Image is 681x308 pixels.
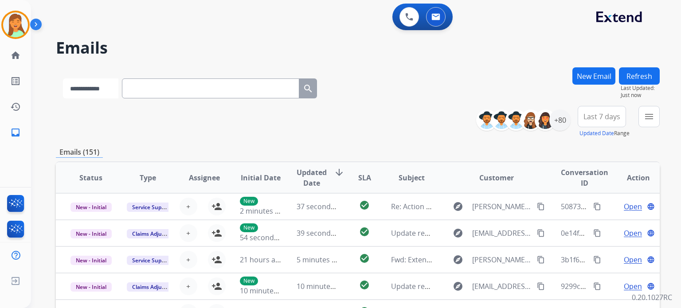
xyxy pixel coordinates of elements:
span: Last Updated: [621,85,660,92]
button: Last 7 days [578,106,626,127]
mat-icon: check_circle [359,226,370,237]
span: Type [140,172,156,183]
mat-icon: inbox [10,127,21,138]
span: + [186,281,190,292]
span: Initial Date [241,172,281,183]
mat-icon: check_circle [359,200,370,211]
span: [PERSON_NAME][EMAIL_ADDRESS][DOMAIN_NAME] [472,201,532,212]
span: Updated Date [297,167,327,188]
mat-icon: content_copy [593,229,601,237]
mat-icon: home [10,50,21,61]
span: [EMAIL_ADDRESS][DOMAIN_NAME] [472,228,532,238]
span: + [186,254,190,265]
span: SLA [358,172,371,183]
p: New [240,277,258,285]
mat-icon: check_circle [359,253,370,264]
span: Just now [621,92,660,99]
span: 10 minutes ago [240,286,291,296]
mat-icon: explore [453,201,463,212]
span: 2 minutes ago [240,206,287,216]
p: New [240,223,258,232]
button: + [180,198,197,215]
span: New - Initial [70,256,112,265]
mat-icon: language [647,282,655,290]
mat-icon: content_copy [593,282,601,290]
mat-icon: content_copy [593,203,601,211]
mat-icon: language [647,229,655,237]
button: Updated Date [579,130,614,137]
span: 54 seconds ago [240,233,292,242]
mat-icon: language [647,203,655,211]
mat-icon: content_copy [537,229,545,237]
div: +80 [549,109,571,131]
span: Open [624,201,642,212]
button: + [180,251,197,269]
span: Fwd: Extend Escalation [391,255,467,265]
span: Status [79,172,102,183]
span: 37 seconds ago [297,202,348,211]
span: + [186,228,190,238]
button: + [180,277,197,295]
p: Emails (151) [56,147,103,158]
span: Last 7 days [583,115,620,118]
button: New Email [572,67,615,85]
span: 10 minutes ago [297,281,348,291]
span: Range [579,129,630,137]
mat-icon: content_copy [593,256,601,264]
span: Subject [399,172,425,183]
p: New [240,197,258,206]
mat-icon: content_copy [537,203,545,211]
span: Conversation ID [561,167,608,188]
span: Claims Adjudication [127,282,188,292]
span: 39 seconds ago [297,228,348,238]
mat-icon: list_alt [10,76,21,86]
th: Action [603,162,660,193]
img: avatar [3,12,28,37]
mat-icon: person_add [211,228,222,238]
span: Open [624,228,642,238]
span: Assignee [189,172,220,183]
h2: Emails [56,39,660,57]
mat-icon: explore [453,228,463,238]
mat-icon: explore [453,281,463,292]
mat-icon: check_circle [359,280,370,290]
mat-icon: person_add [211,281,222,292]
mat-icon: person_add [211,254,222,265]
mat-icon: arrow_downward [334,167,344,178]
span: Claims Adjudication [127,229,188,238]
span: 21 hours ago [240,255,284,265]
mat-icon: history [10,101,21,112]
span: [EMAIL_ADDRESS][DOMAIN_NAME] [472,281,532,292]
button: + [180,224,197,242]
span: 5 minutes ago [297,255,344,265]
span: + [186,201,190,212]
p: 0.20.1027RC [632,292,672,303]
mat-icon: search [303,83,313,94]
span: New - Initial [70,203,112,212]
mat-icon: language [647,256,655,264]
mat-icon: person_add [211,201,222,212]
button: Refresh [619,67,660,85]
span: Service Support [127,203,177,212]
mat-icon: explore [453,254,463,265]
span: Open [624,281,642,292]
mat-icon: content_copy [537,282,545,290]
span: Open [624,254,642,265]
span: New - Initial [70,282,112,292]
span: Customer [479,172,514,183]
mat-icon: content_copy [537,256,545,264]
span: [PERSON_NAME][EMAIL_ADDRESS][PERSON_NAME][DOMAIN_NAME] [472,254,532,265]
mat-icon: menu [644,111,654,122]
span: Service Support [127,256,177,265]
span: New - Initial [70,229,112,238]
